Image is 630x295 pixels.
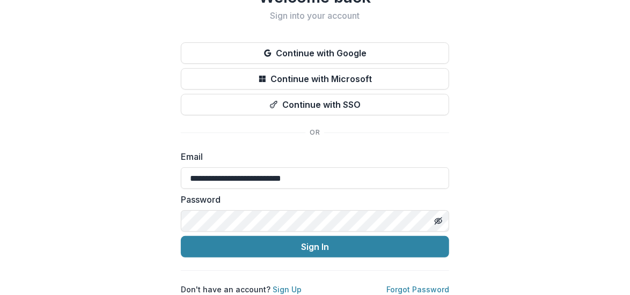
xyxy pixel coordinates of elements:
p: Don't have an account? [181,284,302,295]
button: Sign In [181,236,449,257]
label: Password [181,193,443,206]
h2: Sign into your account [181,11,449,21]
a: Sign Up [273,285,302,294]
button: Continue with Microsoft [181,68,449,90]
button: Continue with SSO [181,94,449,115]
button: Continue with Google [181,42,449,64]
button: Toggle password visibility [430,212,447,230]
label: Email [181,150,443,163]
a: Forgot Password [386,285,449,294]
